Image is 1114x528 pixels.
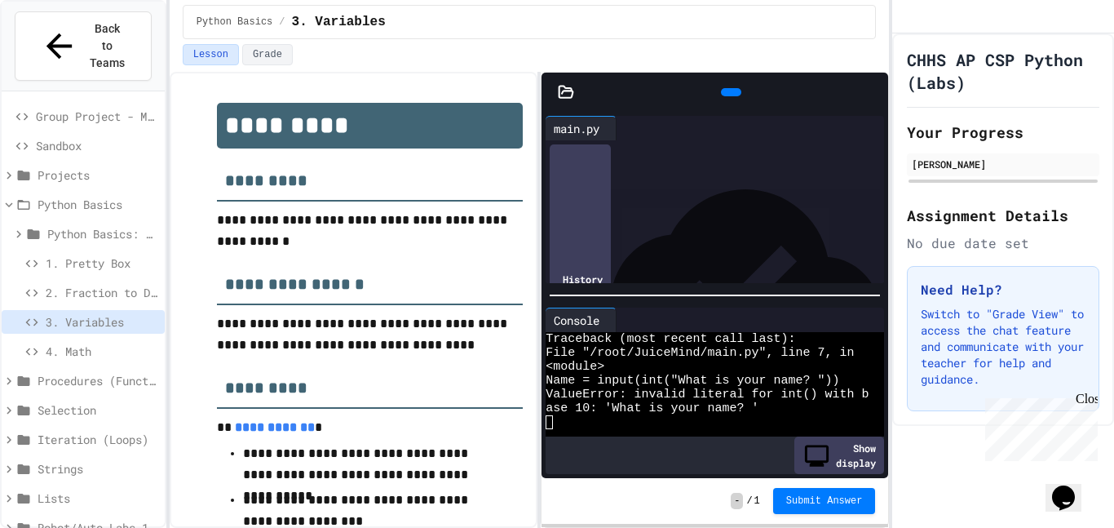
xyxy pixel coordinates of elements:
[546,374,839,388] span: Name = input(int("What is your name? "))
[38,431,158,448] span: Iteration (Loops)
[38,372,158,389] span: Procedures (Functions)
[7,7,113,104] div: Chat with us now!Close
[46,284,158,301] span: 2. Fraction to Decimal
[546,388,869,402] span: ValueError: invalid literal for int() with b
[550,144,611,414] div: History
[292,12,386,32] span: 3. Variables
[754,495,760,508] span: 1
[979,392,1098,461] iframe: chat widget
[731,493,743,509] span: -
[546,402,758,415] span: ase 10: 'What is your name? '
[546,120,608,137] div: main.py
[1045,463,1098,512] iframe: chat widget
[242,44,293,65] button: Grade
[786,495,863,508] span: Submit Answer
[907,48,1099,94] h1: CHHS AP CSP Python (Labs)
[773,488,876,514] button: Submit Answer
[546,116,617,140] div: main.py
[183,44,239,65] button: Lesson
[546,360,604,374] span: <module>
[38,460,158,477] span: Strings
[546,312,608,329] div: Console
[907,204,1099,227] h2: Assignment Details
[46,255,158,272] span: 1. Pretty Box
[15,11,152,81] button: Back to Teams
[794,437,884,474] div: Show display
[197,16,273,29] span: Python Basics
[36,108,158,125] span: Group Project - Mad Libs
[921,280,1085,299] h3: Need Help?
[546,346,854,360] span: File "/root/JuiceMind/main.py", line 7, in
[746,495,752,508] span: /
[546,332,795,346] span: Traceback (most recent call last):
[38,402,158,419] span: Selection
[38,166,158,184] span: Projects
[921,306,1085,388] p: Switch to "Grade View" to access the chat feature and communicate with your teacher for help and ...
[907,233,1099,253] div: No due date set
[546,308,617,332] div: Console
[36,137,158,154] span: Sandbox
[46,343,158,360] span: 4. Math
[279,16,285,29] span: /
[88,20,126,72] span: Back to Teams
[38,196,158,213] span: Python Basics
[38,490,158,507] span: Lists
[46,313,158,331] span: 3. Variables
[47,225,158,242] span: Python Basics: To Reviews
[907,121,1099,144] h2: Your Progress
[912,157,1094,171] div: [PERSON_NAME]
